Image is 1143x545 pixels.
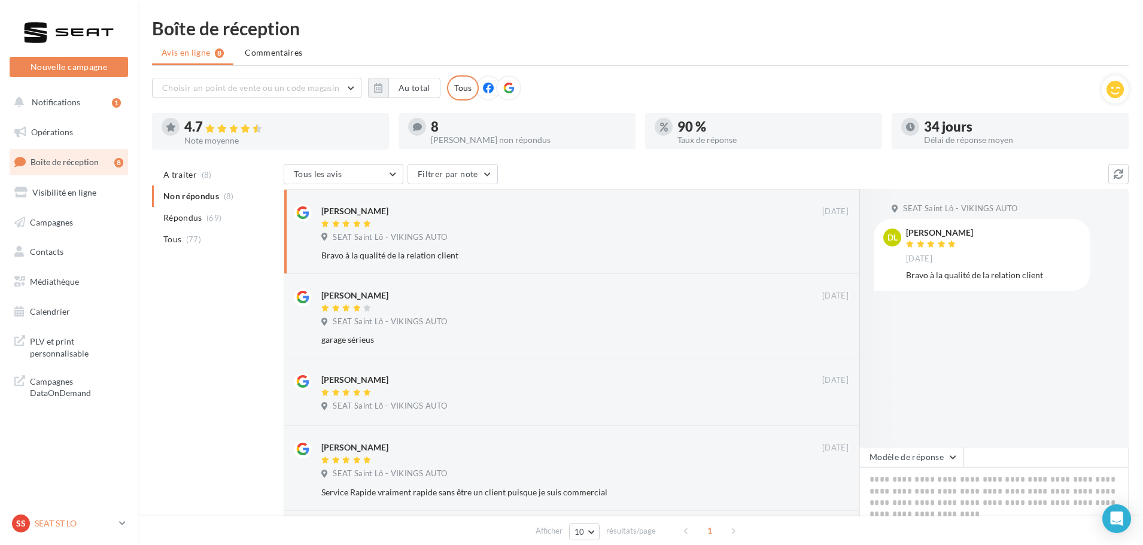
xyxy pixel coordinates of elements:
div: [PERSON_NAME] [321,290,388,302]
span: Calendrier [30,306,70,316]
span: Boîte de réception [31,157,99,167]
div: [PERSON_NAME] [321,205,388,217]
span: Tous les avis [294,169,342,179]
div: Tous [447,75,479,101]
div: Taux de réponse [677,136,873,144]
a: Visibilité en ligne [7,180,130,205]
div: 34 jours [924,120,1119,133]
a: Contacts [7,239,130,264]
div: Bravo à la qualité de la relation client [906,269,1081,281]
span: Afficher [536,525,563,537]
span: Tous [163,233,181,245]
button: Tous les avis [284,164,403,184]
span: Campagnes DataOnDemand [30,373,123,399]
span: A traiter [163,169,197,181]
span: SEAT Saint Lô - VIKINGS AUTO [333,232,447,243]
button: 10 [569,523,600,540]
button: Filtrer par note [408,164,498,184]
a: Opérations [7,120,130,145]
a: Boîte de réception8 [7,149,130,175]
div: 1 [112,98,121,108]
button: Nouvelle campagne [10,57,128,77]
a: PLV et print personnalisable [7,328,130,364]
span: [DATE] [822,206,849,217]
span: Visibilité en ligne [32,187,96,197]
div: 4.7 [184,120,379,134]
span: 10 [574,527,585,537]
span: [DATE] [822,443,849,453]
span: SEAT Saint Lô - VIKINGS AUTO [333,401,447,412]
span: Médiathèque [30,276,79,287]
span: [DATE] [906,254,932,264]
a: Calendrier [7,299,130,324]
div: [PERSON_NAME] [321,374,388,386]
div: [PERSON_NAME] [906,229,973,237]
div: [PERSON_NAME] non répondus [431,136,626,144]
span: résultats/page [606,525,656,537]
span: DL [887,232,898,243]
span: [DATE] [822,291,849,302]
div: 8 [431,120,626,133]
div: Boîte de réception [152,19,1129,37]
button: Au total [388,78,440,98]
span: Choisir un point de vente ou un code magasin [162,83,339,93]
span: Opérations [31,127,73,137]
div: Open Intercom Messenger [1102,504,1131,533]
a: Médiathèque [7,269,130,294]
span: PLV et print personnalisable [30,333,123,359]
a: Campagnes DataOnDemand [7,369,130,404]
span: SEAT Saint Lô - VIKINGS AUTO [333,316,447,327]
div: Service Rapide vraiment rapide sans être un client puisque je suis commercial [321,486,771,498]
div: garage sérieus [321,334,771,346]
button: Au total [368,78,440,98]
span: (77) [186,235,201,244]
span: SEAT Saint Lô - VIKINGS AUTO [903,203,1017,214]
button: Notifications 1 [7,90,126,115]
p: SEAT ST LO [35,517,114,529]
span: SEAT Saint Lô - VIKINGS AUTO [333,468,447,479]
div: [PERSON_NAME] [321,442,388,453]
span: SS [16,517,26,529]
span: [DATE] [822,375,849,386]
a: Campagnes [7,210,130,235]
div: 90 % [677,120,873,133]
button: Modèle de réponse [859,447,963,467]
button: Choisir un point de vente ou un code magasin [152,78,361,98]
span: 1 [700,521,719,540]
div: Bravo à la qualité de la relation client [321,249,771,261]
span: Campagnes [30,217,73,227]
div: Délai de réponse moyen [924,136,1119,144]
a: SS SEAT ST LO [10,512,128,535]
span: Notifications [32,97,80,107]
span: (8) [202,170,212,179]
span: (69) [206,213,221,223]
span: Répondus [163,212,202,224]
div: 8 [114,158,123,168]
span: Contacts [30,246,63,257]
div: Note moyenne [184,136,379,145]
span: Commentaires [245,47,302,59]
